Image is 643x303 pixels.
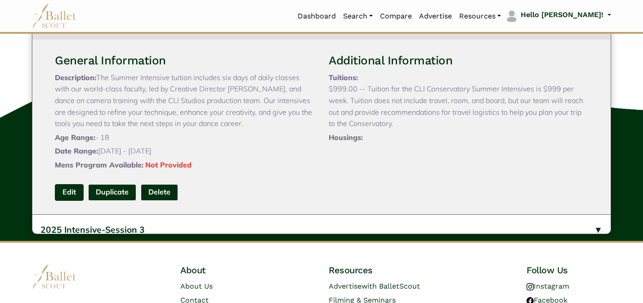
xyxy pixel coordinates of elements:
a: Dashboard [294,7,339,26]
p: [DATE] - [DATE] [55,145,314,157]
span: Tuitions: [329,73,358,82]
a: Edit [55,184,84,201]
span: Not Provided [145,160,192,169]
span: Housings: [329,133,363,142]
span: Date Range: [55,146,98,155]
a: Search [339,7,376,26]
a: About Us [180,282,213,290]
a: Compare [376,7,415,26]
a: Advertisewith BalletScout [329,282,420,290]
img: logo [32,264,77,289]
h3: General Information [55,53,314,68]
a: Duplicate [88,184,136,201]
h4: Follow Us [527,264,611,276]
span: 2025 Intensive-Session 3 [40,224,145,235]
a: Instagram [527,282,569,290]
p: $999.00 -- Tuition for the CLI Conservatory Summer Intensives is $999 per week. Tuition does not ... [329,83,588,129]
a: Advertise [415,7,455,26]
p: The Summer Intensive tuition includes six days of daily classes with our world-class faculty, led... [55,72,314,130]
h3: Additional Information [329,53,588,68]
a: Resources [455,7,505,26]
img: profile picture [505,10,518,23]
h4: About [180,264,265,276]
p: - 18 [55,132,314,144]
a: profile picture Hello [PERSON_NAME]! [505,9,611,23]
button: Delete [141,184,178,201]
button: 2025 Intensive-Session 3 [32,214,611,245]
h4: Resources [329,264,463,276]
p: Hello [PERSON_NAME]! [521,9,603,21]
span: Description: [55,73,96,82]
span: Age Range: [55,133,95,142]
span: with BalletScout [362,282,420,290]
span: Mens Program Available: [55,160,143,169]
img: instagram logo [527,283,534,290]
